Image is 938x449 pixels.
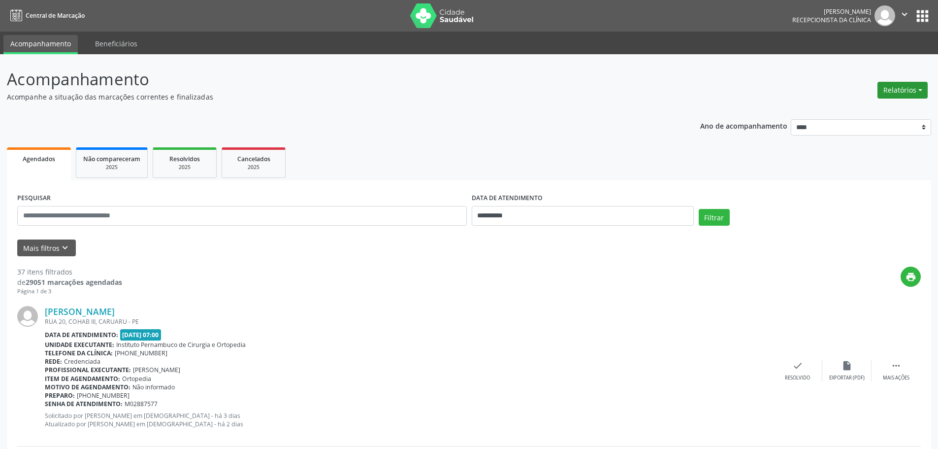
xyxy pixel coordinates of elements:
[792,7,871,16] div: [PERSON_NAME]
[45,375,120,383] b: Item de agendamento:
[133,366,180,374] span: [PERSON_NAME]
[229,164,278,171] div: 2025
[841,360,852,371] i: insert_drive_file
[77,391,129,400] span: [PHONE_NUMBER]
[45,341,114,349] b: Unidade executante:
[132,383,175,391] span: Não informado
[17,287,122,296] div: Página 1 de 3
[17,267,122,277] div: 37 itens filtrados
[45,366,131,374] b: Profissional executante:
[83,164,140,171] div: 2025
[792,360,803,371] i: check
[45,331,118,339] b: Data de atendimento:
[914,7,931,25] button: apps
[472,191,543,206] label: DATA DE ATENDIMENTO
[895,5,914,26] button: 
[125,400,158,408] span: M02887577
[17,191,51,206] label: PESQUISAR
[700,119,787,132] p: Ano de acompanhamento
[877,82,928,99] button: Relatórios
[88,35,144,52] a: Beneficiários
[45,306,115,317] a: [PERSON_NAME]
[45,357,62,366] b: Rede:
[699,209,730,226] button: Filtrar
[899,9,910,20] i: 
[829,375,865,381] div: Exportar (PDF)
[83,155,140,163] span: Não compareceram
[7,92,654,102] p: Acompanhe a situação das marcações correntes e finalizadas
[891,360,902,371] i: 
[785,375,810,381] div: Resolvido
[906,272,916,282] i: print
[26,277,122,287] strong: 29051 marcações agendadas
[874,5,895,26] img: img
[64,357,100,366] span: Credenciada
[45,391,75,400] b: Preparo:
[7,7,85,24] a: Central de Marcação
[116,341,246,349] span: Instituto Pernambuco de Cirurgia e Ortopedia
[122,375,151,383] span: Ortopedia
[115,349,167,357] span: [PHONE_NUMBER]
[45,412,773,428] p: Solicitado por [PERSON_NAME] em [DEMOGRAPHIC_DATA] - há 3 dias Atualizado por [PERSON_NAME] em [D...
[45,383,130,391] b: Motivo de agendamento:
[23,155,55,163] span: Agendados
[26,11,85,20] span: Central de Marcação
[792,16,871,24] span: Recepcionista da clínica
[7,67,654,92] p: Acompanhamento
[237,155,270,163] span: Cancelados
[45,317,773,326] div: RUA 20, COHAB III, CARUARU - PE
[120,329,162,341] span: [DATE] 07:00
[17,240,76,257] button: Mais filtroskeyboard_arrow_down
[17,277,122,287] div: de
[60,242,70,253] i: keyboard_arrow_down
[160,164,209,171] div: 2025
[3,35,78,54] a: Acompanhamento
[17,306,38,327] img: img
[45,400,123,408] b: Senha de atendimento:
[169,155,200,163] span: Resolvidos
[901,267,921,287] button: print
[45,349,113,357] b: Telefone da clínica:
[883,375,909,381] div: Mais ações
